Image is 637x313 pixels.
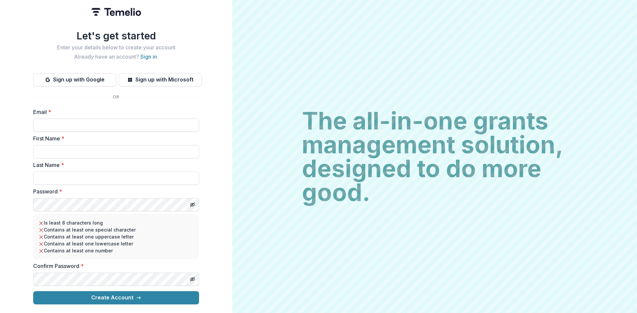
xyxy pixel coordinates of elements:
[38,226,194,233] li: Contains at least one special character
[187,199,198,210] button: Toggle password visibility
[38,219,194,226] li: Is least 8 characters long
[33,108,195,116] label: Email
[119,73,202,86] button: Sign up with Microsoft
[33,262,195,270] label: Confirm Password
[140,53,157,60] a: Sign in
[33,73,116,86] button: Sign up with Google
[33,134,195,142] label: First Name
[33,54,199,60] h2: Already have an account? .
[38,247,194,254] li: Contains at least one number
[91,8,141,16] img: Temelio
[33,161,195,169] label: Last Name
[38,233,194,240] li: Contains at least one uppercase letter
[33,187,195,195] label: Password
[33,30,199,42] h1: Let's get started
[33,291,199,304] button: Create Account
[187,274,198,285] button: Toggle password visibility
[38,240,194,247] li: Contains at least one lowercase letter
[33,44,199,51] h2: Enter your details below to create your account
